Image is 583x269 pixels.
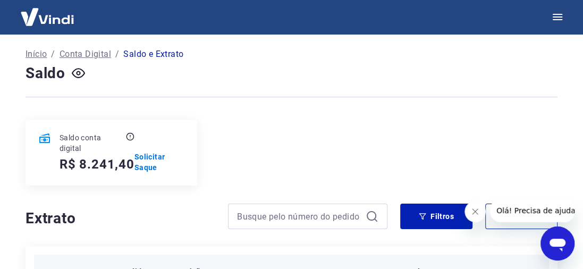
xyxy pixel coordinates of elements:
[400,204,472,229] button: Filtros
[26,63,65,84] h4: Saldo
[13,1,82,33] img: Vindi
[134,152,184,173] a: Solicitar Saque
[60,48,111,61] a: Conta Digital
[490,199,574,222] iframe: Mensagem da empresa
[115,48,119,61] p: /
[51,48,55,61] p: /
[60,156,134,173] h5: R$ 8.241,40
[237,208,361,224] input: Busque pelo número do pedido
[464,201,486,222] iframe: Fechar mensagem
[6,7,89,16] span: Olá! Precisa de ajuda?
[123,48,183,61] p: Saldo e Extrato
[26,208,215,229] h4: Extrato
[26,48,47,61] a: Início
[540,226,574,260] iframe: Botão para abrir a janela de mensagens
[60,132,124,154] p: Saldo conta digital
